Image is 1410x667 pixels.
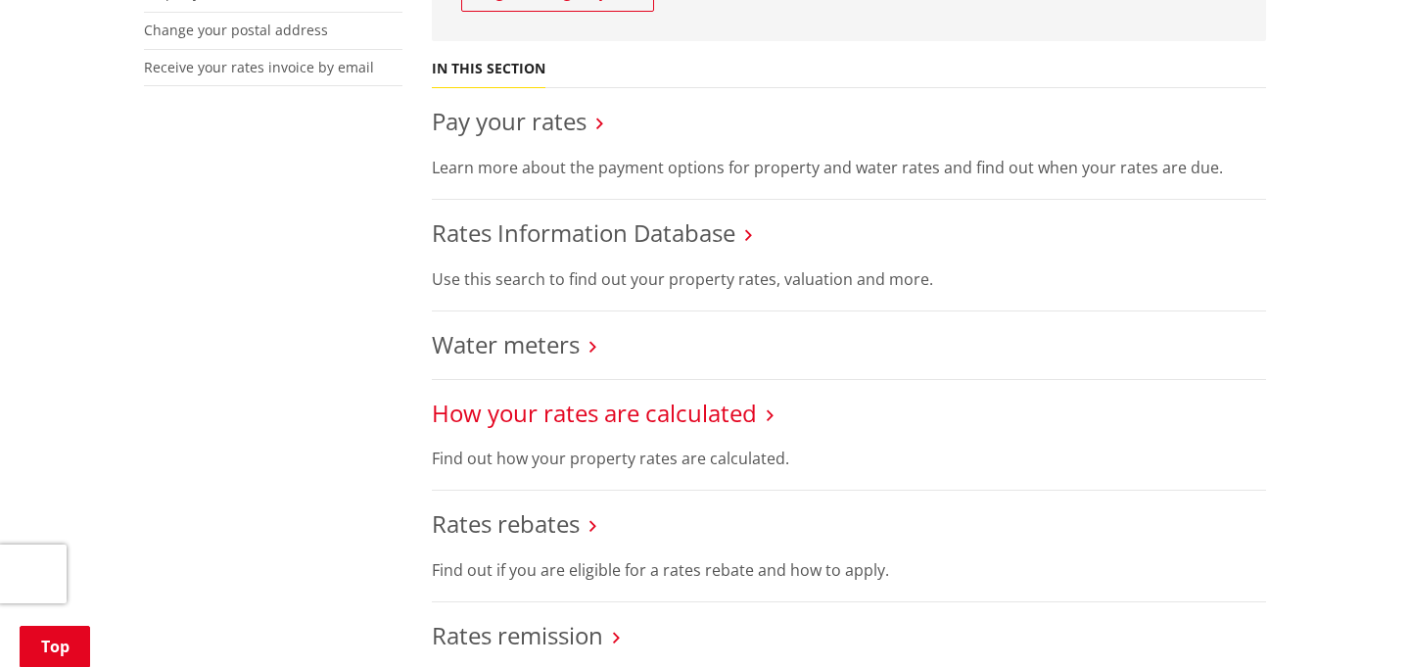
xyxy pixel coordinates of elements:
a: How your rates are calculated [432,397,757,429]
p: Find out if you are eligible for a rates rebate and how to apply. [432,558,1266,582]
p: Find out how your property rates are calculated. [432,447,1266,470]
h5: In this section [432,61,545,77]
a: Top [20,626,90,667]
p: Use this search to find out your property rates, valuation and more. [432,267,1266,291]
a: Rates rebates [432,507,580,540]
a: Water meters [432,328,580,360]
a: Rates Information Database [432,216,735,249]
iframe: Messenger Launcher [1320,585,1390,655]
a: Receive your rates invoice by email [144,58,374,76]
a: Pay your rates [432,105,587,137]
p: Learn more about the payment options for property and water rates and find out when your rates ar... [432,156,1266,179]
a: Change your postal address [144,21,328,39]
a: Rates remission [432,619,603,651]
